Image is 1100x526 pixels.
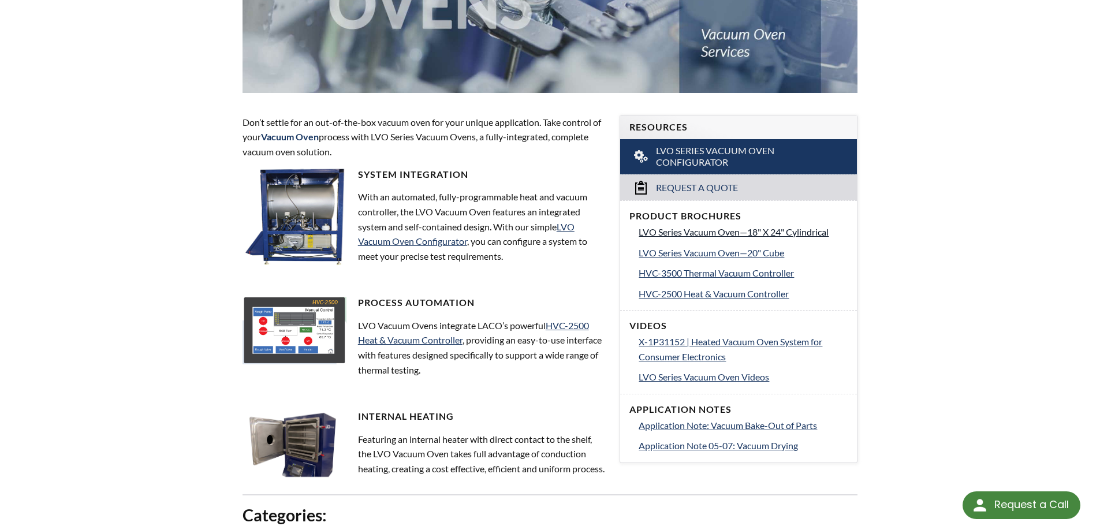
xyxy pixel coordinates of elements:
span: HVC-2500 Heat & Vacuum Controller [639,288,789,299]
h4: Process Automation [243,297,606,309]
span: Application Note 05-07: Vacuum Drying [639,440,798,451]
a: Application Note 05-07: Vacuum Drying [639,438,848,453]
span: X-1P31152 | Heated Vacuum Oven System for Consumer Electronics [639,336,822,362]
h2: Categories: [243,505,858,526]
a: LVO Series Vacuum Oven—18" X 24" Cylindrical [639,225,848,240]
h4: System Integration [243,169,606,181]
h4: Resources [629,121,848,133]
p: With an automated, fully-programmable heat and vacuum controller, the LVO Vacuum Oven features an... [243,189,606,263]
img: round button [971,496,989,514]
a: X-1P31152 | Heated Vacuum Oven System for Consumer Electronics [639,334,848,364]
a: LVO Series Vacuum Oven Videos [639,370,848,385]
span: LVO Series Vacuum Oven—20" Cube [639,247,784,258]
span: Application Note: Vacuum Bake-Out of Parts [639,420,817,431]
span: LVO Series Vacuum Oven—18" X 24" Cylindrical [639,226,829,237]
a: LVO Series Vacuum Oven—20" Cube [639,245,848,260]
p: LVO Vacuum Ovens integrate LACO’s powerful , providing an easy-to-use interface with features des... [243,318,606,377]
h4: Internal Heating [243,411,606,423]
h4: Application Notes [629,404,848,416]
a: LVO Series Vacuum Oven Configurator [620,139,857,175]
h4: Videos [629,320,848,332]
span: LVO Series Vacuum Oven Configurator [656,145,823,169]
span: LVO Series Vacuum Oven Videos [639,371,769,382]
img: LVO-4-shelves.jpg [243,411,358,480]
div: Request a Call [994,491,1069,518]
p: Featuring an internal heater with direct contact to the shelf, the LVO Vacuum Oven takes full adv... [243,432,606,476]
strong: Vacuum Oven [261,131,319,142]
p: Don’t settle for an out-of-the-box vacuum oven for your unique application. Take control of your ... [243,115,606,159]
a: Request a Quote [620,174,857,200]
img: LVO-H_side2.jpg [243,169,358,266]
span: Request a Quote [656,182,738,194]
h4: Product Brochures [629,210,848,222]
div: Request a Call [963,491,1080,519]
img: LVO-2500.jpg [243,297,358,364]
a: HVC-2500 Heat & Vacuum Controller [639,286,848,301]
a: HVC-3500 Thermal Vacuum Controller [639,266,848,281]
a: Application Note: Vacuum Bake-Out of Parts [639,418,848,433]
span: HVC-3500 Thermal Vacuum Controller [639,267,794,278]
